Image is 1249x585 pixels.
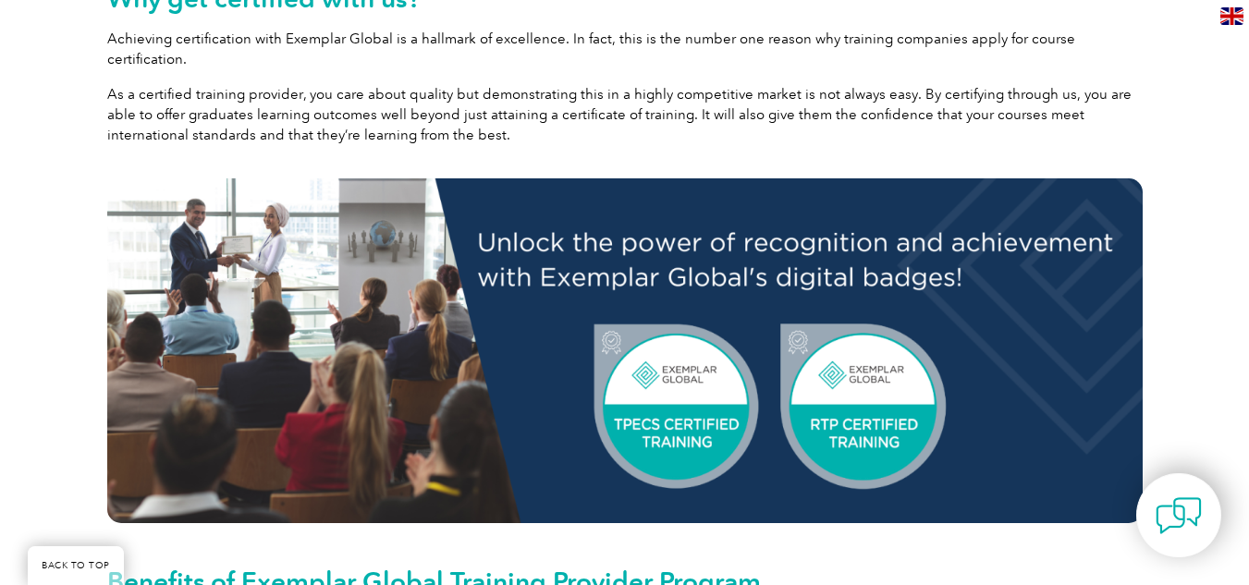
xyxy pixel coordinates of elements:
img: en [1220,7,1243,25]
img: training providers [107,178,1143,523]
a: BACK TO TOP [28,546,124,585]
p: As a certified training provider, you care about quality but demonstrating this in a highly compe... [107,84,1143,145]
img: contact-chat.png [1156,493,1202,539]
p: Achieving certification with Exemplar Global is a hallmark of excellence. In fact, this is the nu... [107,29,1143,69]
